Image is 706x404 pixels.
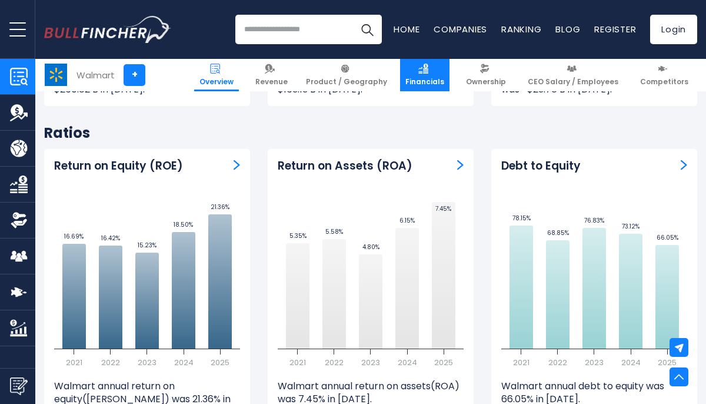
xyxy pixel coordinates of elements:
text: 2024 [398,357,417,368]
h3: Return on Equity (ROE) [54,159,183,174]
text: 2022 [548,357,567,368]
text: 2022 [101,357,120,368]
span: Ownership [466,77,506,87]
button: Search [352,15,382,44]
h2: Ratios [44,124,697,142]
a: Login [650,15,697,44]
span: Overview [199,77,234,87]
text: 21.36% [211,203,229,211]
text: 5.35% [289,231,307,240]
text: 16.42% [101,234,120,243]
a: Overview [194,59,239,91]
text: 16.69% [64,232,84,241]
text: 66.05% [657,233,678,242]
a: CEO Salary / Employees [522,59,624,91]
a: Return on Assets [457,159,464,170]
a: Ownership [461,59,511,91]
span: Revenue [255,77,288,87]
text: 2025 [434,357,453,368]
a: Product / Geography [301,59,392,91]
text: 2023 [585,357,604,368]
div: Walmart [76,68,115,82]
text: 2024 [621,357,641,368]
text: 2021 [289,357,306,368]
text: 2021 [513,357,529,368]
text: 2024 [174,357,194,368]
text: 5.58% [325,227,343,236]
text: 2025 [658,357,677,368]
span: Product / Geography [306,77,387,87]
text: 18.50% [174,220,193,229]
a: + [124,64,145,86]
a: Companies [434,23,487,35]
a: Go to homepage [44,16,171,43]
text: 7.45% [435,204,451,213]
img: Bullfincher logo [44,16,171,43]
text: 78.15% [512,214,531,223]
a: Debt to Equity [681,159,687,170]
text: 73.12% [622,222,640,231]
a: Return on Equity [234,159,240,170]
a: Home [394,23,419,35]
a: Competitors [635,59,694,91]
text: 2023 [138,357,156,368]
text: 68.85% [547,229,569,237]
a: Blog [555,23,580,35]
span: Financials [405,77,444,87]
text: 15.23% [138,241,156,250]
text: 2022 [325,357,344,368]
span: Competitors [640,77,688,87]
text: 2021 [66,357,82,368]
a: Register [594,23,636,35]
text: 6.15% [399,216,415,225]
img: Ownership [10,211,28,229]
a: Revenue [250,59,293,91]
text: 2025 [211,357,229,368]
text: 4.80% [362,243,379,251]
h3: Debt to Equity [501,159,581,174]
a: Ranking [501,23,541,35]
h3: Return on Assets (ROA) [278,159,412,174]
span: CEO Salary / Employees [528,77,618,87]
text: 76.83% [584,216,604,225]
a: Financials [400,59,449,91]
img: WMT logo [45,64,67,86]
text: 2023 [361,357,380,368]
